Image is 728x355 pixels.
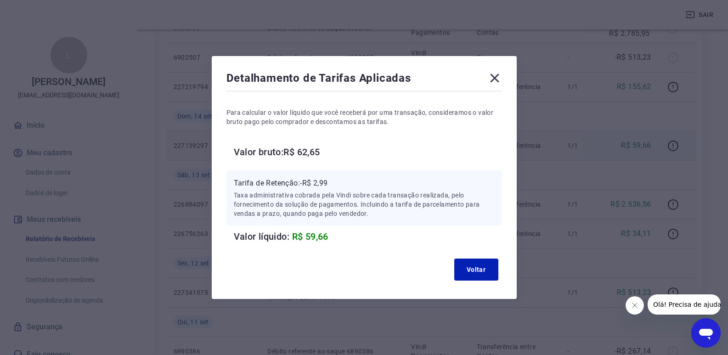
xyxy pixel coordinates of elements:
[648,294,721,315] iframe: Mensagem da empresa
[234,178,495,189] p: Tarifa de Retenção: -R$ 2,99
[691,318,721,348] iframe: Botão para abrir a janela de mensagens
[226,108,502,126] p: Para calcular o valor líquido que você receberá por uma transação, consideramos o valor bruto pag...
[6,6,77,14] span: Olá! Precisa de ajuda?
[234,191,495,218] p: Taxa administrativa cobrada pela Vindi sobre cada transação realizada, pelo fornecimento da soluç...
[626,296,644,315] iframe: Fechar mensagem
[454,259,498,281] button: Voltar
[234,145,502,159] h6: Valor bruto: R$ 62,65
[234,229,502,244] h6: Valor líquido:
[226,71,502,89] div: Detalhamento de Tarifas Aplicadas
[292,231,328,242] span: R$ 59,66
